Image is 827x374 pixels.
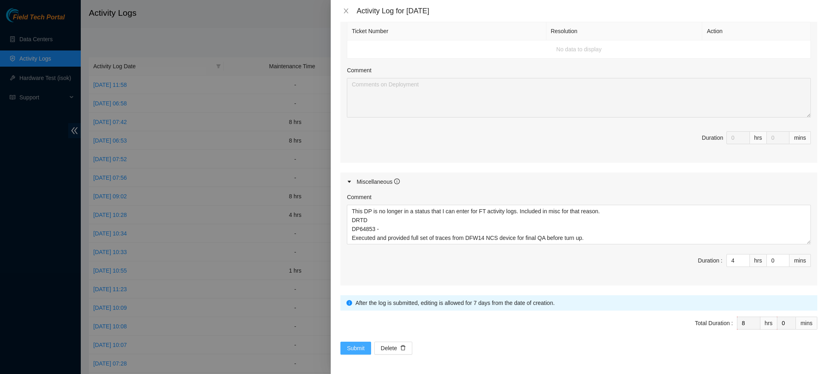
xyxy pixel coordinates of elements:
[760,317,777,330] div: hrs
[546,22,703,40] th: Resolution
[789,254,811,267] div: mins
[347,205,811,244] textarea: Comment
[346,300,352,306] span: info-circle
[343,8,349,14] span: close
[698,256,722,265] div: Duration :
[789,131,811,144] div: mins
[796,317,817,330] div: mins
[340,7,352,15] button: Close
[347,78,811,118] textarea: Comment
[381,344,397,353] span: Delete
[702,22,811,40] th: Action
[750,254,767,267] div: hrs
[357,177,400,186] div: Miscellaneous
[347,344,365,353] span: Submit
[340,342,371,355] button: Submit
[374,342,412,355] button: Deletedelete
[357,6,817,15] div: Activity Log for [DATE]
[347,22,546,40] th: Ticket Number
[355,298,811,307] div: After the log is submitted, editing is allowed for 7 days from the date of creation.
[400,345,406,351] span: delete
[695,319,733,328] div: Total Duration :
[347,66,372,75] label: Comment
[347,40,811,59] td: No data to display
[750,131,767,144] div: hrs
[347,179,352,184] span: caret-right
[340,172,817,191] div: Miscellaneous info-circle
[394,179,400,184] span: info-circle
[702,133,723,142] div: Duration
[347,193,372,202] label: Comment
